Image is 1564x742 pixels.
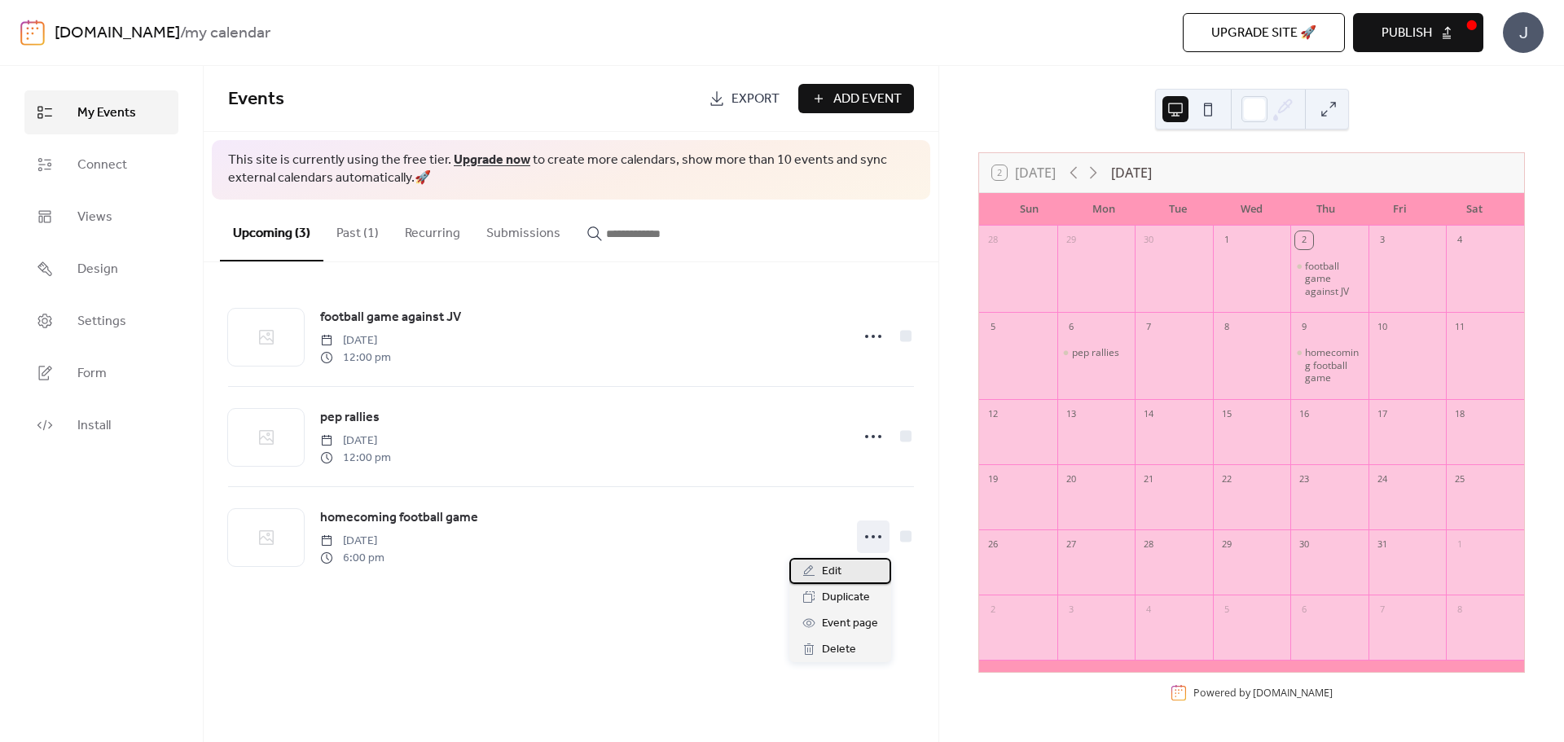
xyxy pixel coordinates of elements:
[1218,600,1236,618] div: 5
[1305,346,1362,384] div: homecoming football game
[1373,318,1391,336] div: 10
[1373,405,1391,423] div: 17
[1373,600,1391,618] div: 7
[1503,12,1544,53] div: J
[1289,193,1363,226] div: Thu
[1295,318,1313,336] div: 9
[1295,600,1313,618] div: 6
[1211,24,1316,43] span: Upgrade site 🚀
[1218,470,1236,488] div: 22
[1140,231,1158,249] div: 30
[1066,193,1140,226] div: Mon
[1072,346,1119,359] div: pep rallies
[1437,193,1511,226] div: Sat
[77,103,136,123] span: My Events
[320,550,384,567] span: 6:00 pm
[24,143,178,187] a: Connect
[822,562,841,582] span: Edit
[228,81,284,117] span: Events
[1062,318,1080,336] div: 6
[1193,686,1333,700] div: Powered by
[696,84,792,113] a: Export
[320,407,380,428] a: pep rallies
[1140,470,1158,488] div: 21
[20,20,45,46] img: logo
[1451,405,1469,423] div: 18
[1451,600,1469,618] div: 8
[1305,260,1362,298] div: football game against JV
[320,450,391,467] span: 12:00 pm
[1295,470,1313,488] div: 23
[1140,318,1158,336] div: 7
[1218,405,1236,423] div: 15
[77,416,111,436] span: Install
[77,156,127,175] span: Connect
[1062,405,1080,423] div: 13
[320,307,461,328] a: football game against JV
[24,90,178,134] a: My Events
[228,151,914,188] span: This site is currently using the free tier. to create more calendars, show more than 10 events an...
[1140,600,1158,618] div: 4
[180,18,185,49] b: /
[1373,535,1391,553] div: 31
[1111,163,1152,182] div: [DATE]
[1183,13,1345,52] button: Upgrade site 🚀
[1363,193,1437,226] div: Fri
[320,308,461,327] span: football game against JV
[1373,231,1391,249] div: 3
[320,408,380,428] span: pep rallies
[822,588,870,608] span: Duplicate
[1215,193,1289,226] div: Wed
[185,18,270,49] b: my calendar
[320,507,478,529] a: homecoming football game
[984,470,1002,488] div: 19
[1290,260,1368,298] div: football game against JV
[1451,470,1469,488] div: 25
[1451,231,1469,249] div: 4
[323,200,392,260] button: Past (1)
[24,351,178,395] a: Form
[24,195,178,239] a: Views
[24,403,178,447] a: Install
[320,533,384,550] span: [DATE]
[24,247,178,291] a: Design
[822,614,878,634] span: Event page
[77,364,107,384] span: Form
[1253,686,1333,700] a: [DOMAIN_NAME]
[1062,470,1080,488] div: 20
[77,312,126,331] span: Settings
[1295,535,1313,553] div: 30
[320,349,391,367] span: 12:00 pm
[24,299,178,343] a: Settings
[77,260,118,279] span: Design
[1140,193,1215,226] div: Tue
[392,200,473,260] button: Recurring
[55,18,180,49] a: [DOMAIN_NAME]
[992,193,1066,226] div: Sun
[1218,318,1236,336] div: 8
[1140,405,1158,423] div: 14
[984,405,1002,423] div: 12
[1218,231,1236,249] div: 1
[320,332,391,349] span: [DATE]
[798,84,914,113] button: Add Event
[1062,231,1080,249] div: 29
[822,640,856,660] span: Delete
[1373,470,1391,488] div: 24
[1451,318,1469,336] div: 11
[320,432,391,450] span: [DATE]
[1062,535,1080,553] div: 27
[1382,24,1432,43] span: Publish
[833,90,902,109] span: Add Event
[731,90,780,109] span: Export
[454,147,530,173] a: Upgrade now
[984,535,1002,553] div: 26
[1295,405,1313,423] div: 16
[1140,535,1158,553] div: 28
[1218,535,1236,553] div: 29
[220,200,323,261] button: Upcoming (3)
[1353,13,1483,52] button: Publish
[473,200,573,260] button: Submissions
[1451,535,1469,553] div: 1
